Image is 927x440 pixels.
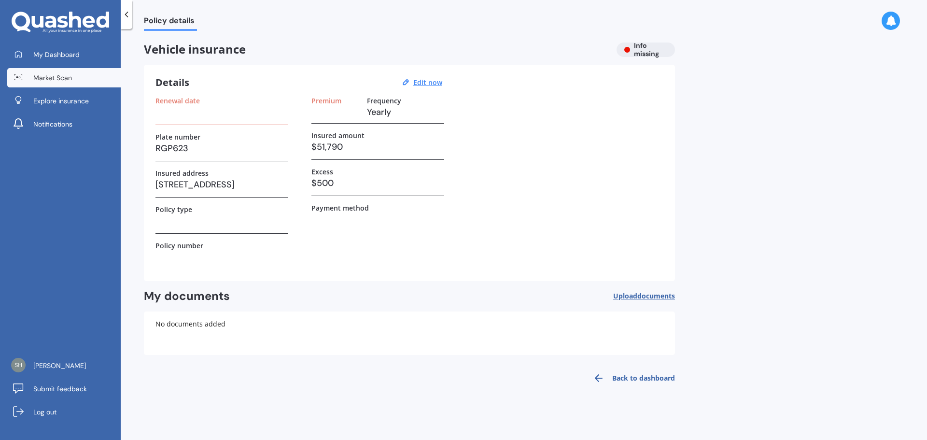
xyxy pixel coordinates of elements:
span: Log out [33,407,56,417]
label: Frequency [367,97,401,105]
u: Edit now [413,78,442,87]
h3: RGP623 [155,141,288,156]
h3: $51,790 [311,140,444,154]
span: Policy details [144,16,197,29]
span: Upload [613,292,675,300]
a: Submit feedback [7,379,121,398]
label: Plate number [155,133,200,141]
label: Payment method [311,204,369,212]
a: My Dashboard [7,45,121,64]
h2: My documents [144,289,230,304]
a: Back to dashboard [587,367,675,390]
span: My Dashboard [33,50,80,59]
span: Explore insurance [33,96,89,106]
span: Vehicle insurance [144,43,609,57]
a: Market Scan [7,68,121,87]
a: Explore insurance [7,91,121,111]
label: Renewal date [155,97,200,105]
label: Insured amount [311,131,365,140]
label: Premium [311,97,341,105]
span: documents [637,291,675,300]
span: [PERSON_NAME] [33,361,86,370]
span: Submit feedback [33,384,87,394]
label: Policy number [155,241,203,250]
h3: [STREET_ADDRESS] [155,177,288,192]
div: No documents added [144,312,675,355]
span: Notifications [33,119,72,129]
img: 21c78da0a76dc4de689f2d4288ec2f00 [11,358,26,372]
button: Edit now [410,78,445,87]
a: Notifications [7,114,121,134]
button: Uploaddocuments [613,289,675,304]
a: Log out [7,402,121,422]
a: [PERSON_NAME] [7,356,121,375]
h3: Yearly [367,105,444,119]
h3: Details [155,76,189,89]
label: Policy type [155,205,192,213]
label: Excess [311,168,333,176]
span: Market Scan [33,73,72,83]
h3: $500 [311,176,444,190]
label: Insured address [155,169,209,177]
